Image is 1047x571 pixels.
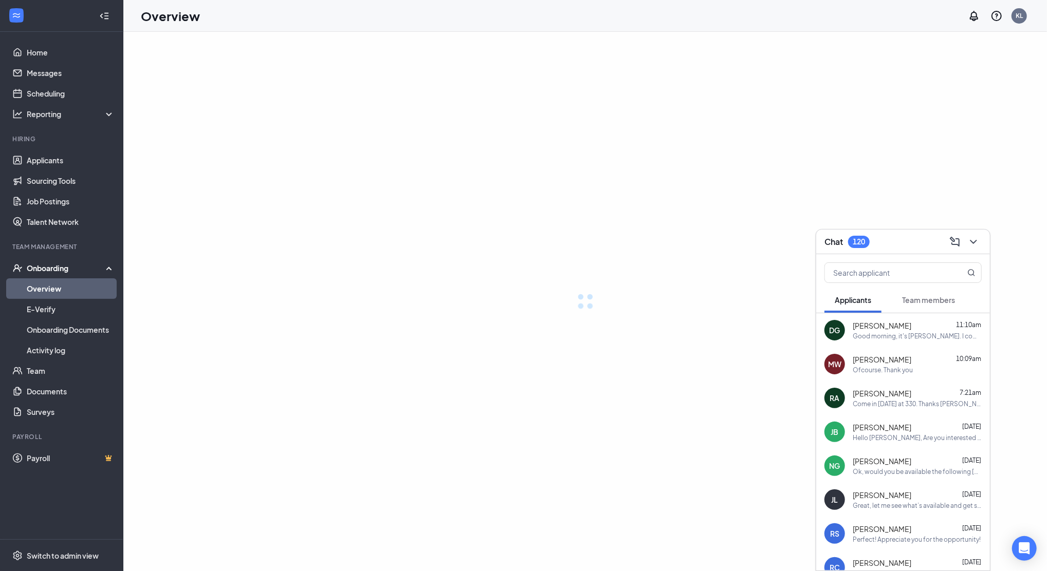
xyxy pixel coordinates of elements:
[967,269,976,277] svg: MagnifyingGlass
[27,191,115,212] a: Job Postings
[27,83,115,104] a: Scheduling
[27,360,115,381] a: Team
[962,524,981,532] span: [DATE]
[853,422,911,432] span: [PERSON_NAME]
[825,263,947,282] input: Search applicant
[965,234,982,250] button: ChevronDown
[27,212,115,232] a: Talent Network
[12,550,23,561] svg: Settings
[27,402,115,422] a: Surveys
[962,456,981,464] span: [DATE]
[853,388,911,398] span: [PERSON_NAME]
[835,295,871,304] span: Applicants
[853,456,911,466] span: [PERSON_NAME]
[27,448,115,468] a: PayrollCrown
[27,63,115,83] a: Messages
[853,320,911,331] span: [PERSON_NAME]
[956,321,981,329] span: 11:10am
[956,355,981,363] span: 10:09am
[853,535,981,544] div: Perfect! Appreciate you for the opportunity!
[27,340,115,360] a: Activity log
[12,432,113,441] div: Payroll
[962,423,981,430] span: [DATE]
[853,524,911,534] span: [PERSON_NAME]
[960,389,981,396] span: 7:21am
[27,381,115,402] a: Documents
[830,461,840,471] div: NG
[853,433,982,442] div: Hello [PERSON_NAME], Are you interested in an interview with [PERSON_NAME]’s for our [GEOGRAPHIC_...
[830,325,840,335] div: DG
[27,150,115,170] a: Applicants
[902,295,955,304] span: Team members
[949,236,961,248] svg: ComposeMessage
[853,332,982,340] div: Good morning, it's [PERSON_NAME]. I completed the additional questions, and is there any other de...
[828,359,841,369] div: MW
[1012,536,1037,561] div: Open Intercom Messenger
[27,278,115,299] a: Overview
[967,236,980,248] svg: ChevronDown
[12,263,23,273] svg: UserCheck
[830,528,839,539] div: RS
[962,558,981,566] span: [DATE]
[27,319,115,340] a: Onboarding Documents
[853,354,911,365] span: [PERSON_NAME]
[832,494,838,505] div: JL
[27,109,115,119] div: Reporting
[12,109,23,119] svg: Analysis
[27,550,99,561] div: Switch to admin view
[1016,11,1023,20] div: KL
[853,490,911,500] span: [PERSON_NAME]
[141,7,200,25] h1: Overview
[853,366,913,374] div: Ofcourse. Thank you
[27,42,115,63] a: Home
[27,263,106,273] div: Onboarding
[824,236,843,248] h3: Chat
[830,393,840,403] div: RA
[27,170,115,191] a: Sourcing Tools
[12,242,113,251] div: Team Management
[12,135,113,143] div: Hiring
[27,299,115,319] a: E-Verify
[831,427,839,437] div: JB
[853,399,982,408] div: Come in [DATE] at 330. Thanks [PERSON_NAME]
[853,467,982,476] div: Ok, would you be available the following [DATE] (9/2) in [GEOGRAPHIC_DATA] for a face to face?
[853,558,911,568] span: [PERSON_NAME]
[947,234,963,250] button: ComposeMessage
[990,10,1003,22] svg: QuestionInfo
[962,490,981,498] span: [DATE]
[968,10,980,22] svg: Notifications
[853,501,982,510] div: Great, let me see what’s available and get something set up. Look forward to speaking to you soon!!!
[99,11,109,21] svg: Collapse
[11,10,22,21] svg: WorkstreamLogo
[853,237,865,246] div: 120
